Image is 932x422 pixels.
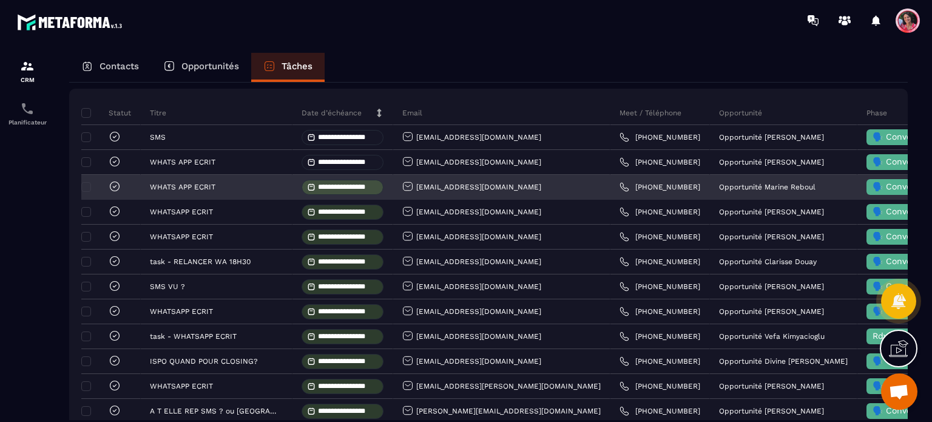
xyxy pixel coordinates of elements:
[719,233,824,241] p: Opportunité [PERSON_NAME]
[150,133,166,141] p: SMS
[3,119,52,126] p: Planificateur
[719,183,815,191] p: Opportunité Marine Reboul
[150,382,213,390] p: WHATSAPP ECRIT
[719,382,824,390] p: Opportunité [PERSON_NAME]
[282,61,312,72] p: Tâches
[620,257,700,267] a: [PHONE_NUMBER]
[620,108,681,118] p: Meet / Téléphone
[719,307,824,316] p: Opportunité [PERSON_NAME]
[181,61,239,72] p: Opportunités
[150,183,215,191] p: WHATS APP ECRIT
[620,232,700,242] a: [PHONE_NUMBER]
[150,357,258,366] p: ISPO QUAND POUR CLOSING?
[150,282,185,291] p: SMS VU ?
[719,282,824,291] p: Opportunité [PERSON_NAME]
[620,157,700,167] a: [PHONE_NUMBER]
[719,133,824,141] p: Opportunité [PERSON_NAME]
[620,381,700,391] a: [PHONE_NUMBER]
[3,92,52,135] a: schedulerschedulerPlanificateur
[150,108,166,118] p: Titre
[620,182,700,192] a: [PHONE_NUMBER]
[620,132,700,142] a: [PHONE_NUMBER]
[150,407,280,415] p: A T ELLE REP SMS ? ou [GEOGRAPHIC_DATA]?
[251,53,325,82] a: Tâches
[150,257,251,266] p: task - RELANCER WA 18H30
[20,59,35,73] img: formation
[620,356,700,366] a: [PHONE_NUMBER]
[719,407,824,415] p: Opportunité [PERSON_NAME]
[402,108,422,118] p: Email
[20,101,35,116] img: scheduler
[302,108,362,118] p: Date d’échéance
[69,53,151,82] a: Contacts
[620,406,700,416] a: [PHONE_NUMBER]
[866,108,887,118] p: Phase
[100,61,139,72] p: Contacts
[719,158,824,166] p: Opportunité [PERSON_NAME]
[150,208,213,216] p: WHATSAPP ECRIT
[620,282,700,291] a: [PHONE_NUMBER]
[881,373,917,410] div: Ouvrir le chat
[150,307,213,316] p: WHATSAPP ECRIT
[719,357,848,366] p: Opportunité Divine [PERSON_NAME]
[150,332,237,341] p: task - WHATSAPP ECRIT
[150,233,213,241] p: WHATSAPP ECRIT
[719,208,824,216] p: Opportunité [PERSON_NAME]
[719,257,817,266] p: Opportunité Clarisse Douay
[620,332,700,341] a: [PHONE_NUMBER]
[17,11,126,33] img: logo
[620,207,700,217] a: [PHONE_NUMBER]
[3,50,52,92] a: formationformationCRM
[719,108,762,118] p: Opportunité
[719,332,825,341] p: Opportunité Vefa Kimyacioglu
[3,77,52,83] p: CRM
[151,53,251,82] a: Opportunités
[150,158,215,166] p: WHATS APP ECRIT
[84,108,131,118] p: Statut
[620,307,700,316] a: [PHONE_NUMBER]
